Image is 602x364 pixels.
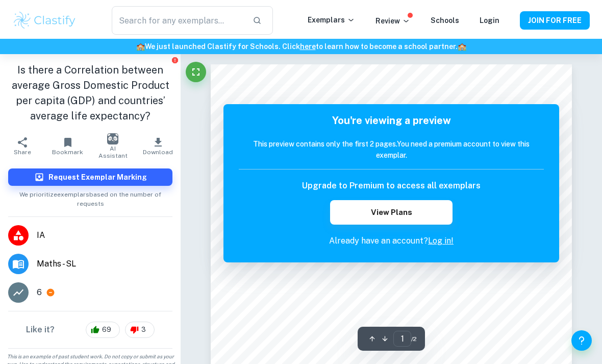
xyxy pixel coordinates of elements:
div: 3 [125,320,155,336]
span: Maths - SL [37,256,172,268]
span: Share [14,147,31,154]
div: 69 [86,320,120,336]
span: Download [143,147,173,154]
button: Request Exemplar Marking [8,166,172,184]
p: Review [375,13,410,25]
a: Login [480,14,499,22]
span: Bookmark [52,147,83,154]
input: Search for any exemplars... [112,4,244,33]
button: View Plans [330,198,452,223]
h5: You're viewing a preview [239,111,544,126]
span: 69 [96,323,117,333]
p: 6 [37,284,42,297]
span: IA [37,227,172,239]
button: Bookmark [45,130,91,158]
p: Exemplars [308,12,355,23]
p: Already have an account? [239,233,544,245]
a: Schools [431,14,459,22]
span: AI Assistant [96,143,130,157]
span: 🏫 [136,40,145,48]
h6: We just launched Clastify for Schools. Click to learn how to become a school partner. [2,39,600,50]
button: JOIN FOR FREE [520,9,590,28]
h6: Upgrade to Premium to access all exemplars [302,178,481,190]
span: / 2 [411,332,417,342]
h6: Like it? [26,322,55,334]
button: AI Assistant [90,130,136,158]
button: Help and Feedback [571,328,592,349]
button: Download [136,130,181,158]
a: here [300,40,316,48]
h6: This preview contains only the first 2 pages. You need a premium account to view this exemplar. [239,136,544,159]
img: Clastify logo [12,8,77,29]
span: 🏫 [458,40,466,48]
button: Report issue [171,54,179,62]
a: Log in! [428,234,454,244]
span: 3 [136,323,152,333]
button: Fullscreen [186,60,206,80]
img: AI Assistant [107,131,118,142]
h6: Request Exemplar Marking [48,169,147,181]
h1: Is there a Correlation between average Gross Domestic Product per capita (GDP) and countries’ ave... [8,60,172,122]
span: We prioritize exemplars based on the number of requests [8,184,172,206]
